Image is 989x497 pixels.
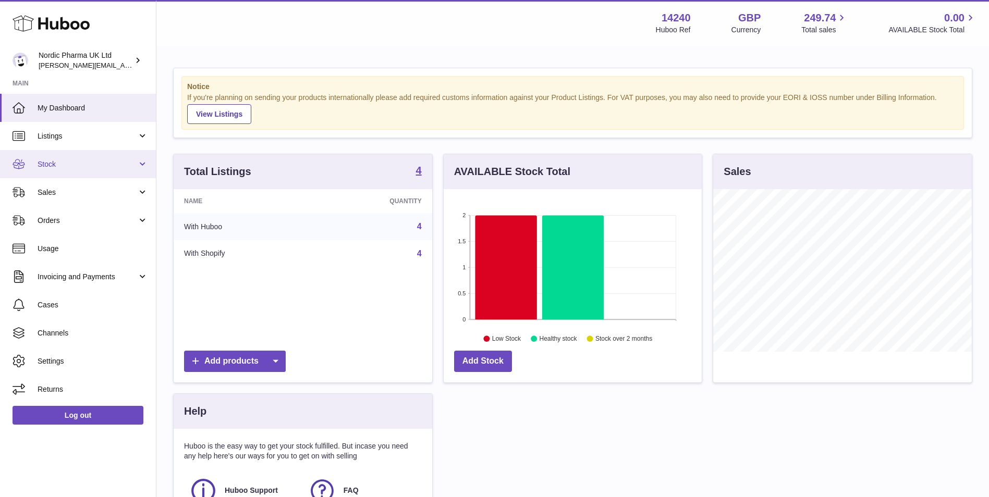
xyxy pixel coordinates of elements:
div: Huboo Ref [656,25,691,35]
span: 249.74 [804,11,836,25]
td: With Huboo [174,213,313,240]
text: 0 [462,316,466,322]
span: My Dashboard [38,103,148,113]
th: Name [174,189,313,213]
a: Log out [13,406,143,425]
span: [PERSON_NAME][EMAIL_ADDRESS][DOMAIN_NAME] [39,61,209,69]
span: Stock [38,159,137,169]
a: 4 [417,222,422,231]
span: AVAILABLE Stock Total [888,25,976,35]
text: 1 [462,264,466,270]
span: Sales [38,188,137,197]
text: 2 [462,212,466,218]
p: Huboo is the easy way to get your stock fulfilled. But incase you need any help here's our ways f... [184,441,422,461]
span: Invoicing and Payments [38,272,137,282]
span: FAQ [344,486,359,495]
span: Listings [38,131,137,141]
a: View Listings [187,104,251,124]
a: 0.00 AVAILABLE Stock Total [888,11,976,35]
text: 0.5 [458,290,466,296]
strong: 14240 [662,11,691,25]
text: Low Stock [492,335,521,342]
text: Healthy stock [539,335,577,342]
span: Channels [38,328,148,338]
h3: Sales [724,165,751,179]
a: 4 [416,165,422,178]
span: Cases [38,300,148,310]
th: Quantity [313,189,432,213]
img: joe.plant@parapharmdev.com [13,53,28,68]
span: Returns [38,384,148,394]
a: 4 [417,249,422,258]
strong: Notice [187,82,958,92]
span: Usage [38,244,148,254]
div: If you're planning on sending your products internationally please add required customs informati... [187,93,958,124]
a: Add Stock [454,351,512,372]
h3: Help [184,404,206,418]
span: Total sales [801,25,848,35]
h3: Total Listings [184,165,251,179]
h3: AVAILABLE Stock Total [454,165,570,179]
a: Add products [184,351,286,372]
strong: 4 [416,165,422,176]
a: 249.74 Total sales [801,11,848,35]
text: 1.5 [458,238,466,244]
span: Settings [38,356,148,366]
text: Stock over 2 months [595,335,652,342]
div: Nordic Pharma UK Ltd [39,51,132,70]
strong: GBP [738,11,761,25]
span: 0.00 [944,11,964,25]
div: Currency [731,25,761,35]
span: Orders [38,216,137,226]
td: With Shopify [174,240,313,267]
span: Huboo Support [225,486,278,495]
